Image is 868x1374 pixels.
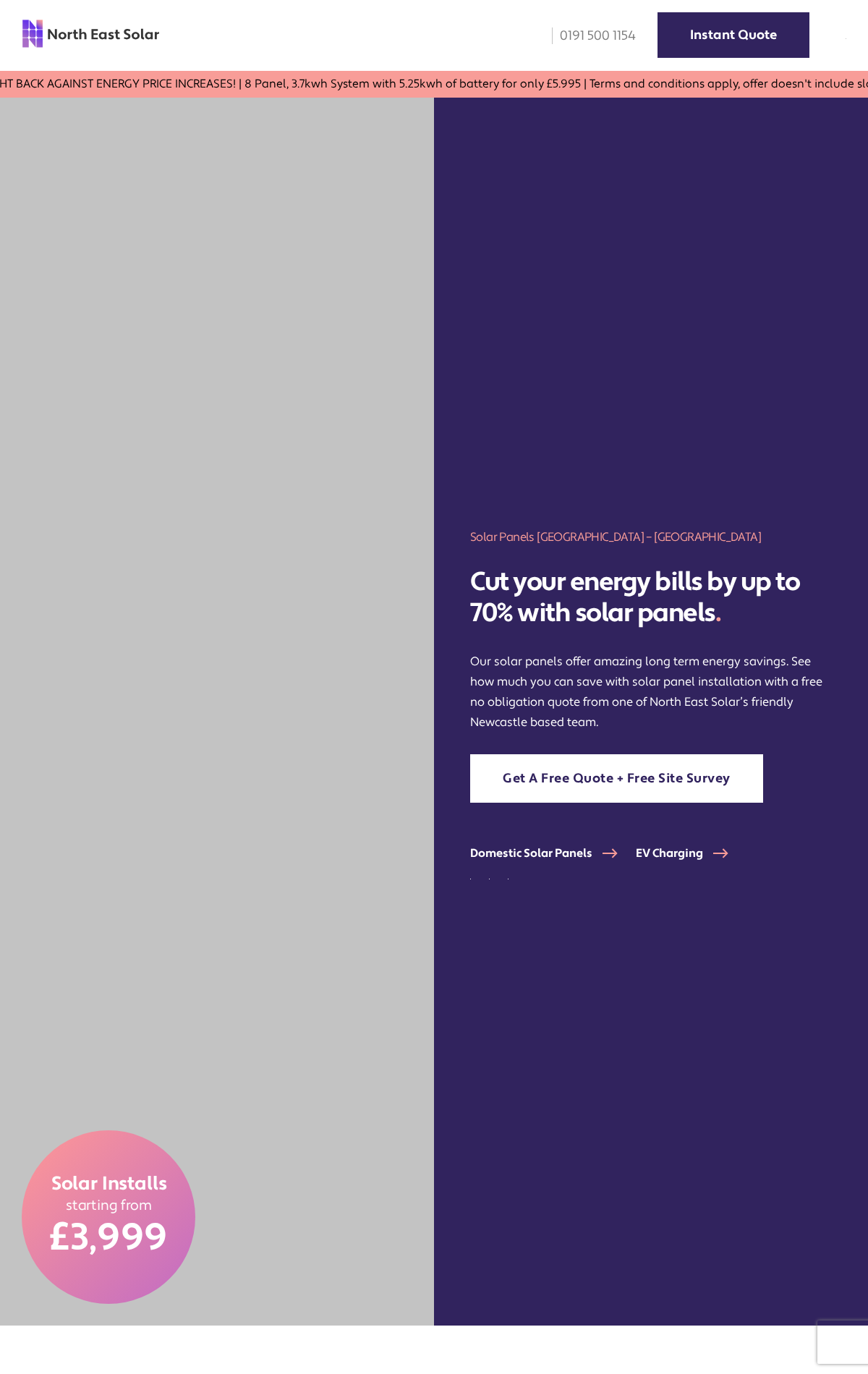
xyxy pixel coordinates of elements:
a: Get A Free Quote + Free Site Survey [470,754,763,803]
img: menu icon [846,38,846,39]
h1: Solar Panels [GEOGRAPHIC_DATA] – [GEOGRAPHIC_DATA] [470,529,832,545]
a: EV Charging [636,846,746,861]
span: £3,999 [50,1215,168,1263]
a: Solar Installs starting from £3,999 [22,1130,195,1304]
p: Our solar panels offer amazing long term energy savings. See how much you can save with solar pan... [470,652,832,733]
a: Instant Quote [658,12,809,58]
span: Solar Installs [51,1172,166,1197]
img: north east solar logo [22,19,160,48]
span: . [715,597,721,630]
span: starting from [65,1197,152,1215]
a: 0191 500 1154 [542,27,636,44]
h2: Cut your energy bills by up to 70% with solar panels [470,567,832,629]
a: Domestic Solar Panels [470,846,636,861]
